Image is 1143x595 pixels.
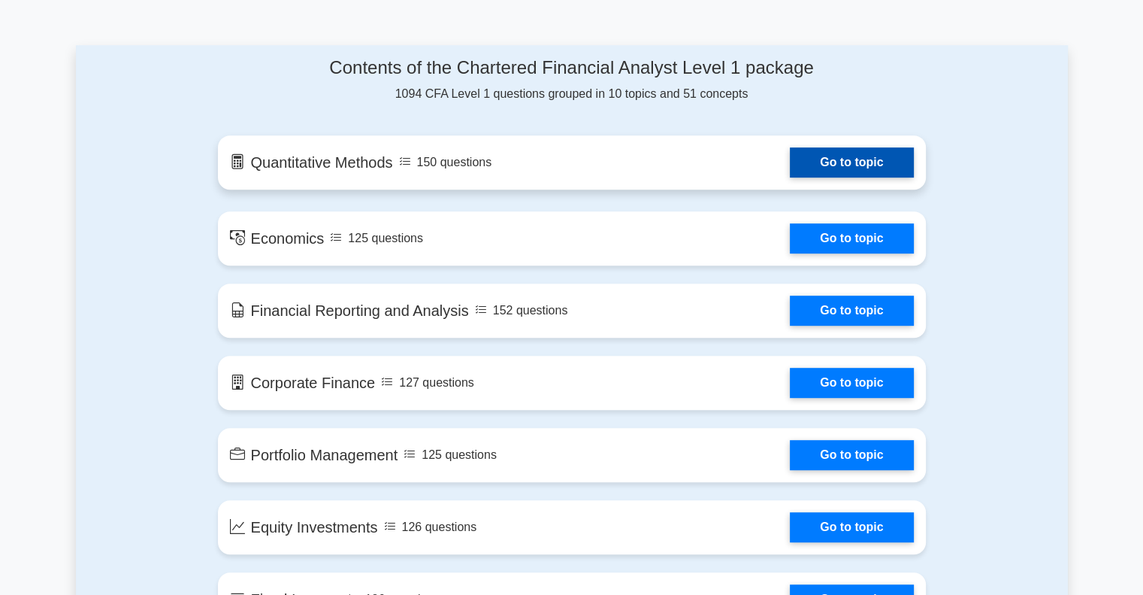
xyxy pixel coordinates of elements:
[218,57,926,79] h4: Contents of the Chartered Financial Analyst Level 1 package
[218,57,926,103] div: 1094 CFA Level 1 questions grouped in 10 topics and 51 concepts
[790,440,913,470] a: Go to topic
[790,512,913,542] a: Go to topic
[790,368,913,398] a: Go to topic
[790,147,913,178] a: Go to topic
[790,223,913,253] a: Go to topic
[790,296,913,326] a: Go to topic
